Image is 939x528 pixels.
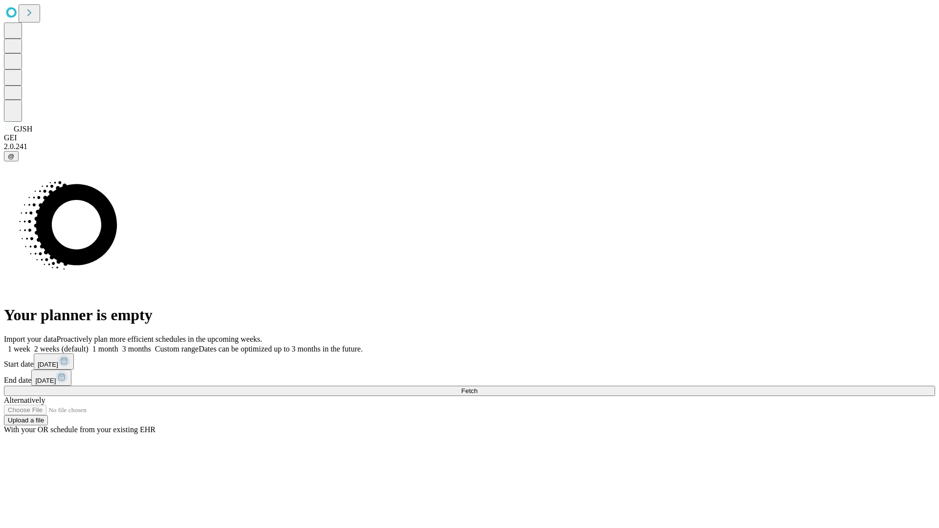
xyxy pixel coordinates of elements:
button: @ [4,151,19,161]
span: With your OR schedule from your existing EHR [4,425,156,434]
button: [DATE] [34,353,74,370]
div: Start date [4,353,935,370]
span: Custom range [155,345,199,353]
span: 1 week [8,345,30,353]
span: Alternatively [4,396,45,404]
span: Proactively plan more efficient schedules in the upcoming weeks. [57,335,262,343]
div: GEI [4,133,935,142]
div: End date [4,370,935,386]
span: 3 months [122,345,151,353]
span: 1 month [92,345,118,353]
span: @ [8,153,15,160]
button: Fetch [4,386,935,396]
span: Dates can be optimized up to 3 months in the future. [199,345,362,353]
button: [DATE] [31,370,71,386]
span: Import your data [4,335,57,343]
span: Fetch [461,387,477,395]
h1: Your planner is empty [4,306,935,324]
span: GJSH [14,125,32,133]
div: 2.0.241 [4,142,935,151]
span: [DATE] [38,361,58,368]
span: [DATE] [35,377,56,384]
span: 2 weeks (default) [34,345,89,353]
button: Upload a file [4,415,48,425]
